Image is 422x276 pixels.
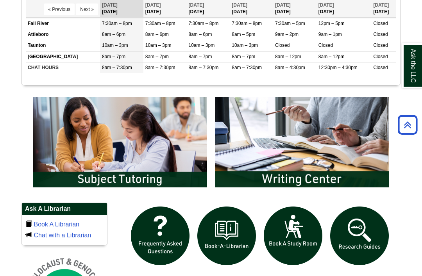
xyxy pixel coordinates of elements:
[102,32,125,37] span: 8am – 6pm
[22,203,107,215] h2: Ask A Librarian
[260,203,326,269] img: book a study room icon links to book a study room web page
[275,65,305,70] span: 8am – 4:30pm
[76,4,98,15] button: Next »
[275,43,290,48] span: Closed
[29,93,393,195] div: slideshow
[26,51,100,62] td: [GEOGRAPHIC_DATA]
[145,65,175,70] span: 8am – 7:30pm
[145,43,172,48] span: 10am – 3pm
[318,54,345,59] span: 8am – 12pm
[189,21,219,26] span: 7:30am – 8pm
[26,18,100,29] td: Fall River
[145,21,175,26] span: 7:30am – 8pm
[373,43,388,48] span: Closed
[189,54,212,59] span: 8am – 7pm
[275,32,299,37] span: 9am – 2pm
[29,93,211,191] img: Subject Tutoring Information
[145,2,161,8] span: [DATE]
[373,65,388,70] span: Closed
[26,62,100,73] td: CHAT HOURS
[102,2,118,8] span: [DATE]
[232,54,255,59] span: 8am – 7pm
[189,32,212,37] span: 8am – 6pm
[232,32,255,37] span: 8am – 5pm
[189,65,219,70] span: 8am – 7:30pm
[275,2,291,8] span: [DATE]
[373,54,388,59] span: Closed
[102,21,132,26] span: 7:30am – 8pm
[193,203,260,269] img: Book a Librarian icon links to book a librarian web page
[275,54,301,59] span: 8am – 12pm
[232,2,247,8] span: [DATE]
[275,21,305,26] span: 7:30am – 5pm
[102,54,125,59] span: 8am – 7pm
[373,2,389,8] span: [DATE]
[211,93,393,191] img: Writing Center Information
[232,21,262,26] span: 7:30am – 8pm
[318,43,333,48] span: Closed
[232,65,262,70] span: 8am – 7:30pm
[34,221,79,228] a: Book A Librarian
[127,203,193,269] img: frequently asked questions
[189,43,215,48] span: 10am – 3pm
[318,21,345,26] span: 12pm – 5pm
[318,32,342,37] span: 9am – 1pm
[145,32,169,37] span: 8am – 6pm
[26,29,100,40] td: Attleboro
[102,65,132,70] span: 8am – 7:30pm
[232,43,258,48] span: 10am – 3pm
[318,2,334,8] span: [DATE]
[373,32,388,37] span: Closed
[318,65,358,70] span: 12:30pm – 4:30pm
[102,43,128,48] span: 10am – 3pm
[145,54,169,59] span: 8am – 7pm
[326,203,393,269] img: Research Guides icon links to research guides web page
[189,2,204,8] span: [DATE]
[44,4,75,15] button: « Previous
[373,21,388,26] span: Closed
[34,232,91,239] a: Chat with a Librarian
[395,119,420,130] a: Back to Top
[26,40,100,51] td: Taunton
